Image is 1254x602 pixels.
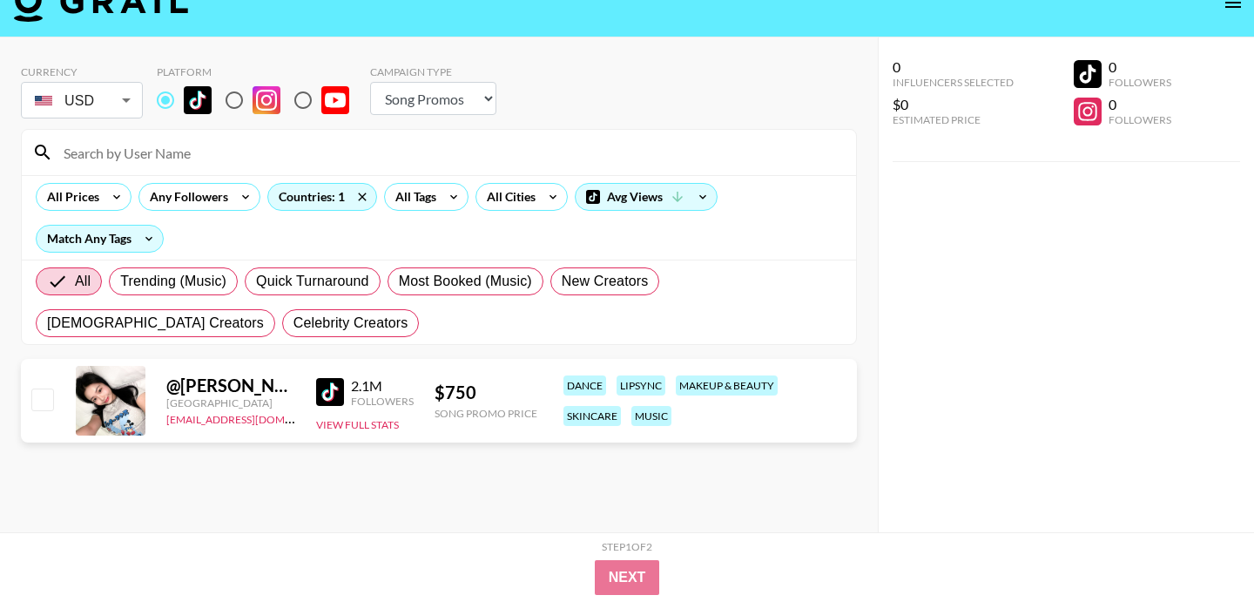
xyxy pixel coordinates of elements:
span: All [75,271,91,292]
div: All Prices [37,184,103,210]
div: dance [563,375,606,396]
div: $0 [893,96,1014,113]
div: Countries: 1 [268,184,376,210]
div: Song Promo Price [435,407,537,420]
button: View Full Stats [316,418,399,431]
div: skincare [563,406,621,426]
div: [GEOGRAPHIC_DATA] [166,396,295,409]
div: USD [24,85,139,116]
div: Match Any Tags [37,226,163,252]
span: Most Booked (Music) [399,271,532,292]
div: Followers [1109,76,1171,89]
span: Quick Turnaround [256,271,369,292]
div: Platform [157,65,363,78]
div: Step 1 of 2 [602,540,652,553]
a: [EMAIL_ADDRESS][DOMAIN_NAME] [166,409,341,426]
div: 0 [1109,58,1171,76]
div: 2.1M [351,377,414,395]
img: TikTok [316,378,344,406]
div: Avg Views [576,184,717,210]
span: [DEMOGRAPHIC_DATA] Creators [47,313,264,334]
div: All Tags [385,184,440,210]
div: Followers [351,395,414,408]
div: Currency [21,65,143,78]
div: Any Followers [139,184,232,210]
div: 0 [893,58,1014,76]
div: All Cities [476,184,539,210]
div: lipsync [617,375,665,396]
span: Trending (Music) [120,271,226,292]
span: Celebrity Creators [293,313,408,334]
button: Next [595,560,660,595]
div: Followers [1109,113,1171,126]
img: TikTok [184,86,212,114]
div: $ 750 [435,382,537,403]
div: music [631,406,671,426]
div: Influencers Selected [893,76,1014,89]
div: makeup & beauty [676,375,778,396]
div: @ [PERSON_NAME].chrislin [166,375,295,396]
div: Estimated Price [893,113,1014,126]
div: 0 [1109,96,1171,113]
input: Search by User Name [53,139,846,166]
div: Campaign Type [370,65,496,78]
img: YouTube [321,86,349,114]
span: New Creators [562,271,649,292]
img: Instagram [253,86,280,114]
